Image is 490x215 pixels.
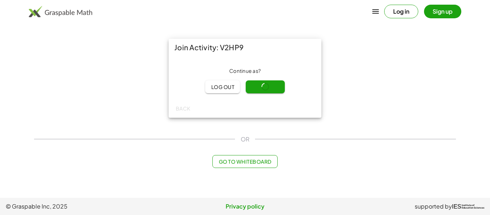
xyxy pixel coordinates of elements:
span: IES [452,203,461,210]
button: Log out [205,80,240,93]
div: Continue as ? [174,67,316,75]
span: OR [241,135,249,144]
span: supported by [415,202,452,211]
div: Join Activity: V2HP9 [169,39,321,56]
a: IESInstitute ofEducation Sciences [452,202,484,211]
span: Go to Whiteboard [218,158,271,165]
button: Sign up [424,5,461,18]
a: Privacy policy [165,202,325,211]
button: Go to Whiteboard [212,155,277,168]
span: Institute of Education Sciences [462,204,484,209]
span: © Graspable Inc, 2025 [6,202,165,211]
span: Log out [211,84,234,90]
button: Log in [384,5,418,18]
